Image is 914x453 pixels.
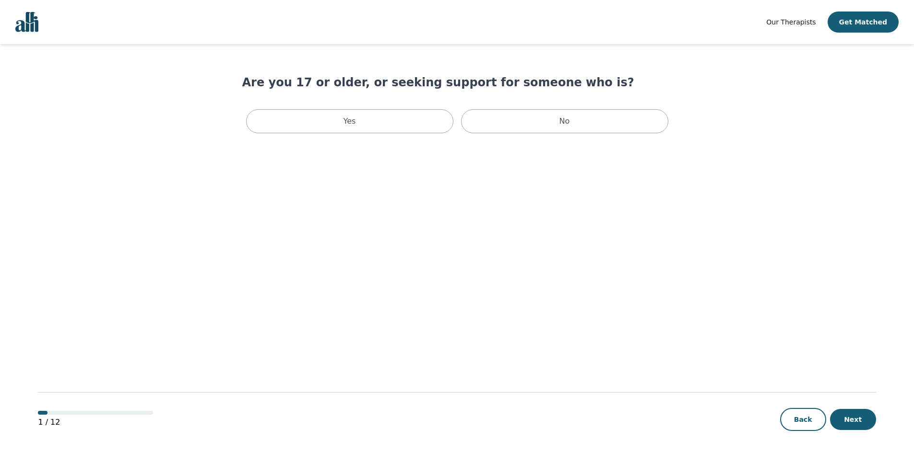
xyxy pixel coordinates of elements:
span: Our Therapists [766,18,816,26]
p: 1 / 12 [38,417,153,428]
img: alli logo [15,12,38,32]
button: Next [830,409,876,430]
h1: Are you 17 or older, or seeking support for someone who is? [242,75,672,90]
button: Get Matched [828,12,899,33]
a: Our Therapists [766,16,816,28]
p: No [559,116,570,127]
p: Yes [344,116,356,127]
button: Back [780,408,826,431]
